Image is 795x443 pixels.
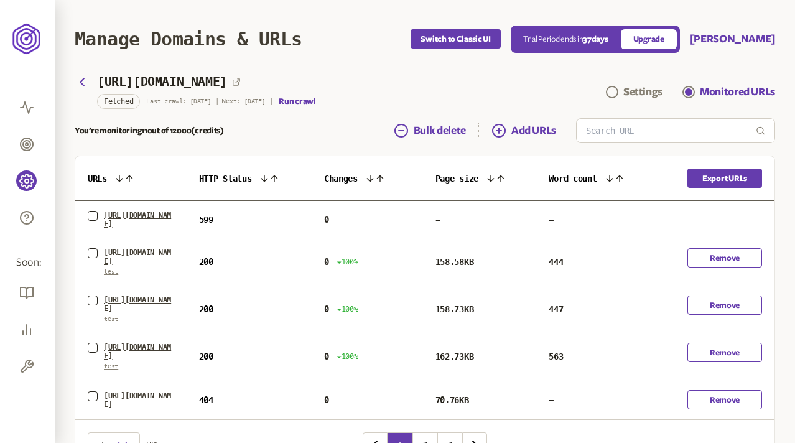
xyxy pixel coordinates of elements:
[435,257,474,267] p: 158.58KB
[337,352,358,361] span: 100%
[687,296,762,315] button: Remove
[623,85,662,100] div: Settings
[104,391,174,409] a: [URL][DOMAIN_NAME]
[199,174,252,184] span: HTTP Status
[682,85,775,100] a: Monitored URLs
[199,352,213,361] span: 200
[700,85,775,100] div: Monitored URLs
[606,85,662,100] a: Settings
[549,215,554,225] p: -
[337,257,358,267] span: 100%
[104,363,174,370] p: test
[75,28,302,50] h1: Manage Domains & URLs
[411,29,500,49] button: Switch to Classic UI
[88,174,107,184] span: URLs
[104,268,174,276] p: test
[75,126,224,136] p: You’re monitoring 11 out of 12000 (credits)
[435,304,474,314] p: 158.73KB
[324,304,329,314] p: 0
[478,123,556,138] a: Add URLs
[324,352,329,361] p: 0
[394,123,478,138] a: Bulk delete
[324,257,329,267] p: 0
[549,174,597,184] span: Word count
[16,256,39,270] span: Soon:
[414,123,466,138] span: Bulk delete
[199,304,213,314] span: 200
[687,390,762,409] button: Remove
[621,29,677,49] a: Upgrade
[687,169,762,188] button: Export URLs
[97,75,227,89] h3: [URL][DOMAIN_NAME]
[690,32,775,47] button: [PERSON_NAME]
[687,248,762,268] button: Remove
[324,215,329,225] p: 0
[549,395,554,405] p: -
[435,215,440,225] p: -
[324,174,358,184] span: Changes
[104,248,174,266] a: [URL][DOMAIN_NAME]
[549,304,563,314] p: 447
[549,257,563,267] p: 444
[583,35,608,44] span: 37 days
[549,352,563,361] p: 563
[104,343,174,360] a: [URL][DOMAIN_NAME]
[104,315,174,323] p: test
[523,34,608,44] p: Trial Period ends in
[435,395,469,405] p: 70.76KB
[104,96,133,107] span: Fetched
[279,96,315,106] button: Run crawl
[435,352,474,361] p: 162.73KB
[324,395,329,405] p: 0
[435,174,478,184] span: Page size
[511,123,556,138] span: Add URLs
[199,215,213,225] span: 599
[199,395,213,405] span: 404
[199,257,213,267] span: 200
[104,296,174,313] a: [URL][DOMAIN_NAME]
[586,119,756,142] input: Search URL
[104,211,174,228] a: [URL][DOMAIN_NAME]
[146,98,272,105] p: Last crawl: [DATE] | Next: [DATE] |
[687,343,762,362] button: Remove
[337,304,358,314] span: 100%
